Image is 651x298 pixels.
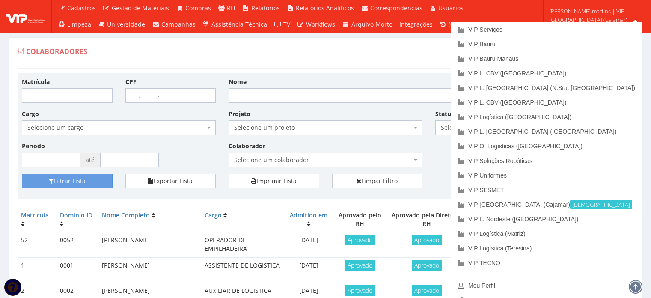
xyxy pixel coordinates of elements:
span: Selecione um colaborador [229,153,422,167]
a: TV [271,16,294,33]
a: Integrações [396,16,436,33]
a: VIP O. Logísticas ([GEOGRAPHIC_DATA]) [451,139,642,154]
a: Workflows [294,16,339,33]
span: RH [227,4,235,12]
label: Período [22,142,45,151]
a: VIP [GEOGRAPHIC_DATA] (Cajamar)[DEMOGRAPHIC_DATA] [451,197,642,212]
span: Selecione um cargo [27,123,205,132]
a: Nome Completo [102,211,150,219]
a: VIP L. [GEOGRAPHIC_DATA] ([GEOGRAPHIC_DATA]) [451,124,642,139]
span: Gestão de Materiais [112,4,169,12]
span: Campanhas [161,20,196,28]
button: Filtrar Lista [22,174,113,188]
a: VIP SESMET [451,183,642,197]
a: VIP L. CBV ([GEOGRAPHIC_DATA]) [451,66,642,81]
td: 52 [18,232,56,258]
span: Relatórios [251,4,280,12]
span: Aprovado [412,235,442,245]
span: Colaboradores [26,47,87,56]
td: [PERSON_NAME] [98,232,201,258]
a: Assistência Técnica [199,16,271,33]
span: Selecione um status [441,123,515,132]
label: Colaborador [229,142,265,151]
a: Arquivo Morto [339,16,396,33]
td: [DATE] [285,232,332,258]
label: Status [435,110,454,118]
input: ___.___.___-__ [125,88,216,103]
a: Cargo [205,211,222,219]
span: Workflows [306,20,335,28]
span: Aprovado [345,235,375,245]
a: Imprimir Lista [229,174,319,188]
td: OPERADOR DE EMPILHADEIRA [201,232,285,258]
span: [PERSON_NAME].martins | VIP [GEOGRAPHIC_DATA] (Cajamar) [549,7,640,24]
td: ASSISTENTE DE LOGISTICA [201,258,285,283]
span: Compras [185,4,211,12]
a: (0) [436,16,459,33]
span: Integrações [399,20,433,28]
span: Selecione um cargo [22,120,216,135]
a: VIP Logística (Matriz) [451,226,642,241]
span: Correspondências [370,4,422,12]
span: Selecione um colaborador [234,156,412,164]
span: Usuários [438,4,464,12]
a: VIP Logística (Teresina) [451,241,642,256]
span: Selecione um status [435,120,526,135]
span: Limpeza [67,20,91,28]
td: 0001 [56,258,98,283]
a: Matrícula [21,211,49,219]
a: VIP L. Nordeste ([GEOGRAPHIC_DATA]) [451,212,642,226]
span: Assistência Técnica [211,20,267,28]
img: logo [6,10,45,23]
span: (0) [449,20,455,28]
a: Domínio ID [60,211,92,219]
span: Selecione um projeto [234,123,412,132]
a: VIP Bauru [451,37,642,51]
label: Cargo [22,110,39,118]
a: VIP TECNO [451,256,642,270]
a: Meu Perfil [451,278,642,293]
a: VIP Uniformes [451,168,642,183]
td: 1 [18,258,56,283]
td: [PERSON_NAME] [98,258,201,283]
a: VIP Serviços [451,22,642,37]
a: VIP L. CBV ([GEOGRAPHIC_DATA]) [451,95,642,110]
a: VIP L. [GEOGRAPHIC_DATA] (N.Sra. [GEOGRAPHIC_DATA]) [451,81,642,95]
label: Projeto [229,110,250,118]
a: Limpeza [54,16,95,33]
label: Matrícula [22,78,50,86]
th: Aprovado pela Diretoria RH [388,208,466,232]
label: Nome [229,78,247,86]
span: Selecione um projeto [229,120,422,135]
a: Admitido em [290,211,327,219]
span: Aprovado [412,260,442,271]
span: Universidade [107,20,145,28]
button: Exportar Lista [125,174,216,188]
th: Aprovado pelo RH [332,208,388,232]
span: até [80,153,100,167]
span: TV [283,20,290,28]
small: [DEMOGRAPHIC_DATA] [570,200,632,209]
a: Limpar Filtro [332,174,423,188]
td: [DATE] [285,258,332,283]
td: 0052 [56,232,98,258]
span: Aprovado [345,260,375,271]
span: Aprovado [412,285,442,296]
span: Relatórios Analíticos [296,4,354,12]
a: Campanhas [149,16,199,33]
span: Aprovado [345,285,375,296]
label: CPF [125,78,137,86]
a: VIP Bauru Manaus [451,51,642,66]
span: Cadastros [67,4,96,12]
a: Universidade [95,16,149,33]
span: Arquivo Morto [351,20,392,28]
a: VIP Logística ([GEOGRAPHIC_DATA]) [451,110,642,124]
a: VIP Soluções Robóticas [451,154,642,168]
